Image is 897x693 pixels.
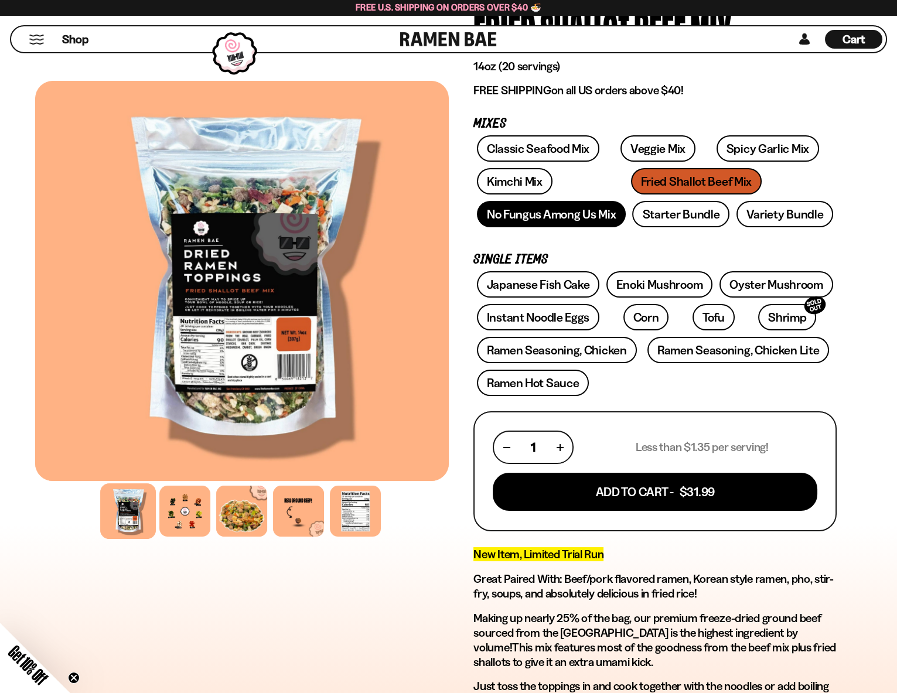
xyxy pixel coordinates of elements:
a: Starter Bundle [632,201,729,227]
a: Ramen Seasoning, Chicken Lite [647,337,829,363]
a: Shop [62,30,88,49]
button: Add To Cart - $31.99 [493,473,817,511]
strong: FREE SHIPPING [473,83,551,97]
span: Shop [62,32,88,47]
p: on all US orders above $40! [473,83,837,98]
a: Variety Bundle [736,201,834,227]
a: Japanese Fish Cake [477,271,600,298]
span: Get 10% Off [5,642,51,688]
a: Classic Seafood Mix [477,135,599,162]
p: Less than $1.35 per serving! [636,440,769,455]
p: Mixes [473,118,837,129]
div: SOLD OUT [802,294,828,317]
a: Ramen Hot Sauce [477,370,589,396]
p: 14oz (20 servings) [473,59,837,74]
p: Making up nearly 25% of the bag, our premium freeze-dried ground beef sourced from the [GEOGRAPHI... [473,611,837,670]
span: 1 [531,440,536,455]
a: ShrimpSOLD OUT [758,304,816,330]
button: Mobile Menu Trigger [29,35,45,45]
a: Kimchi Mix [477,168,552,194]
a: Ramen Seasoning, Chicken [477,337,637,363]
p: Single Items [473,254,837,265]
a: No Fungus Among Us Mix [477,201,626,227]
span: Free U.S. Shipping on Orders over $40 🍜 [356,2,541,13]
a: Instant Noodle Eggs [477,304,599,330]
a: Spicy Garlic Mix [717,135,819,162]
span: Cart [843,32,865,46]
a: Cart [825,26,882,52]
h2: Great Paired With: Beef/pork flavored ramen, Korean style ramen, pho, stir-fry, soups, and absolu... [473,572,837,601]
a: Oyster Mushroom [719,271,833,298]
a: Enoki Mushroom [606,271,712,298]
a: Veggie Mix [620,135,695,162]
span: This mix features most of the goodness from the beef mix plus fried shallots to give it an extra ... [473,640,836,669]
button: Close teaser [68,672,80,684]
a: Tofu [693,304,735,330]
span: New Item, Limited Trial Run [473,547,603,561]
a: Corn [623,304,669,330]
